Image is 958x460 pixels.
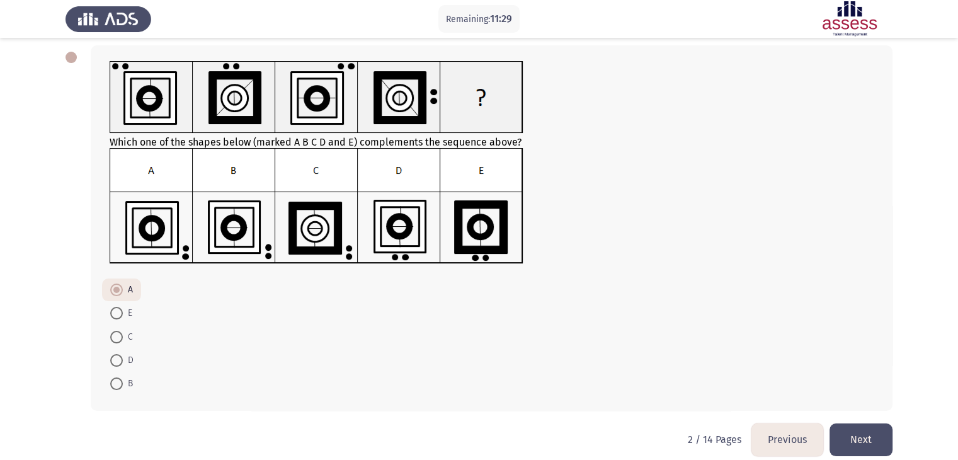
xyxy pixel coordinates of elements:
[123,376,133,391] span: B
[446,11,512,27] p: Remaining:
[807,1,892,37] img: Assessment logo of ASSESS Focus 4 Module Assessment (EN/AR) (Basic - IB)
[123,330,133,345] span: C
[123,353,134,368] span: D
[110,61,523,134] img: UkFYYl8wNDdfQS5wbmcxNjkxMzAwNjMwMzQy.png
[830,423,892,456] button: load next page
[123,282,133,297] span: A
[110,61,874,267] div: Which one of the shapes below (marked A B C D and E) complements the sequence above?
[110,148,523,264] img: UkFYYl8wNDdfQi5wbmcxNjkxMzAwNjQwMjc4.png
[490,13,512,25] span: 11:29
[688,434,741,446] p: 2 / 14 Pages
[123,306,132,321] span: E
[751,423,823,456] button: load previous page
[66,1,151,37] img: Assess Talent Management logo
